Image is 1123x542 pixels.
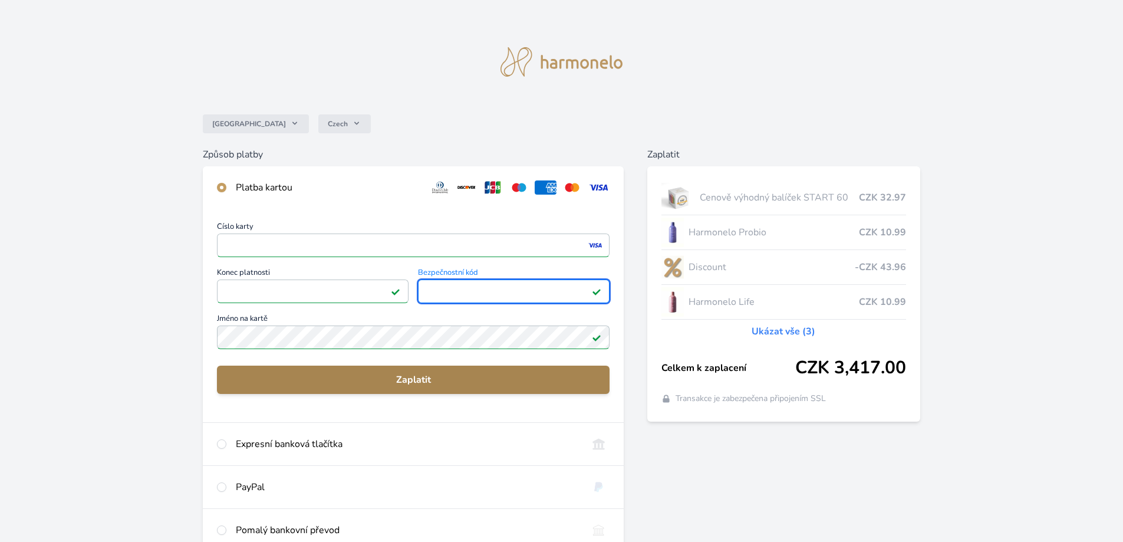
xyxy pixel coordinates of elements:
img: logo.svg [500,47,623,77]
iframe: Iframe pro datum vypršení platnosti [222,283,403,300]
img: amex.svg [535,180,556,195]
span: Transakce je zabezpečena připojením SSL [676,393,826,405]
h6: Způsob platby [203,147,624,162]
span: [GEOGRAPHIC_DATA] [212,119,286,129]
img: visa [587,240,603,251]
img: mc.svg [561,180,583,195]
img: paypal.svg [588,480,610,494]
button: [GEOGRAPHIC_DATA] [203,114,309,133]
button: Zaplatit [217,366,610,394]
img: bankTransfer_IBAN.svg [588,523,610,537]
img: start.jpg [661,183,695,212]
img: Platné pole [391,287,400,296]
div: Expresní banková tlačítka [236,437,578,451]
div: PayPal [236,480,578,494]
img: onlineBanking_CZ.svg [588,437,610,451]
img: CLEAN_LIFE_se_stinem_x-lo.jpg [661,287,684,317]
span: Jméno na kartě [217,315,610,326]
span: Zaplatit [226,373,600,387]
span: CZK 32.97 [859,190,906,205]
span: Cenově výhodný balíček START 60 [700,190,859,205]
span: CZK 3,417.00 [795,357,906,379]
img: diners.svg [429,180,451,195]
img: discover.svg [456,180,477,195]
div: Pomalý bankovní převod [236,523,578,537]
span: CZK 10.99 [859,225,906,239]
span: -CZK 43.96 [855,260,906,274]
input: Jméno na kartěPlatné pole [217,326,610,349]
span: Harmonelo Life [689,295,859,309]
span: Discount [689,260,855,274]
span: CZK 10.99 [859,295,906,309]
button: Czech [318,114,371,133]
img: visa.svg [588,180,610,195]
a: Ukázat vše (3) [752,324,815,339]
img: discount-lo.png [661,252,684,282]
span: Bezpečnostní kód [418,269,610,280]
span: Czech [328,119,348,129]
span: Celkem k zaplacení [661,361,795,375]
img: maestro.svg [508,180,530,195]
h6: Zaplatit [647,147,920,162]
iframe: Iframe pro bezpečnostní kód [423,283,604,300]
img: Platné pole [592,287,601,296]
img: Platné pole [592,333,601,342]
div: Platba kartou [236,180,420,195]
img: CLEAN_PROBIO_se_stinem_x-lo.jpg [661,218,684,247]
span: Konec platnosti [217,269,409,280]
span: Harmonelo Probio [689,225,859,239]
span: Číslo karty [217,223,610,234]
iframe: Iframe pro číslo karty [222,237,604,254]
img: jcb.svg [482,180,504,195]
